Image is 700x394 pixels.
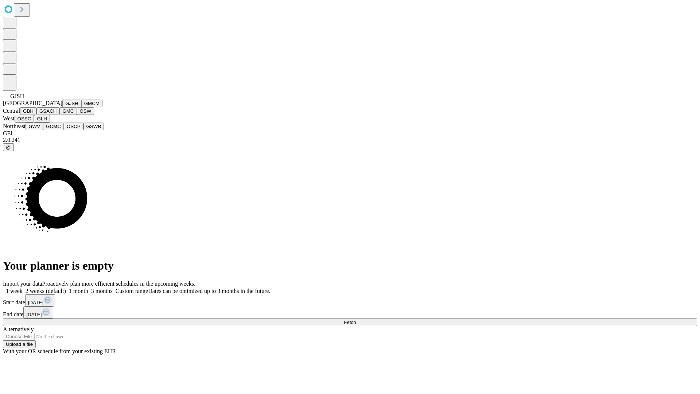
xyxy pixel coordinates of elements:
[3,130,697,137] div: GEI
[69,288,88,294] span: 1 month
[3,318,697,326] button: Fetch
[116,288,148,294] span: Custom range
[91,288,113,294] span: 3 months
[3,123,26,129] span: Northeast
[81,100,102,107] button: GMCM
[26,312,42,317] span: [DATE]
[26,288,66,294] span: 2 weeks (default)
[3,100,62,106] span: [GEOGRAPHIC_DATA]
[42,281,195,287] span: Proactively plan more efficient schedules in the upcoming weeks.
[3,306,697,318] div: End date
[15,115,34,123] button: OSSC
[34,115,50,123] button: GLH
[3,294,697,306] div: Start date
[3,143,14,151] button: @
[6,288,23,294] span: 1 week
[62,100,81,107] button: GJSH
[20,107,36,115] button: GBH
[10,93,24,99] span: GJSH
[83,123,104,130] button: GSWB
[59,107,77,115] button: GMC
[64,123,83,130] button: OSCP
[3,115,15,121] span: West
[3,326,34,332] span: Alternatively
[28,300,43,305] span: [DATE]
[148,288,270,294] span: Dates can be optimized up to 3 months in the future.
[6,144,11,150] span: @
[43,123,64,130] button: GCMC
[344,320,356,325] span: Fetch
[77,107,94,115] button: OSW
[26,123,43,130] button: GWV
[25,294,55,306] button: [DATE]
[3,340,36,348] button: Upload a file
[3,259,697,273] h1: Your planner is empty
[36,107,59,115] button: GSACH
[23,306,53,318] button: [DATE]
[3,108,20,114] span: Central
[3,281,42,287] span: Import your data
[3,137,697,143] div: 2.0.241
[3,348,116,354] span: With your OR schedule from your existing EHR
